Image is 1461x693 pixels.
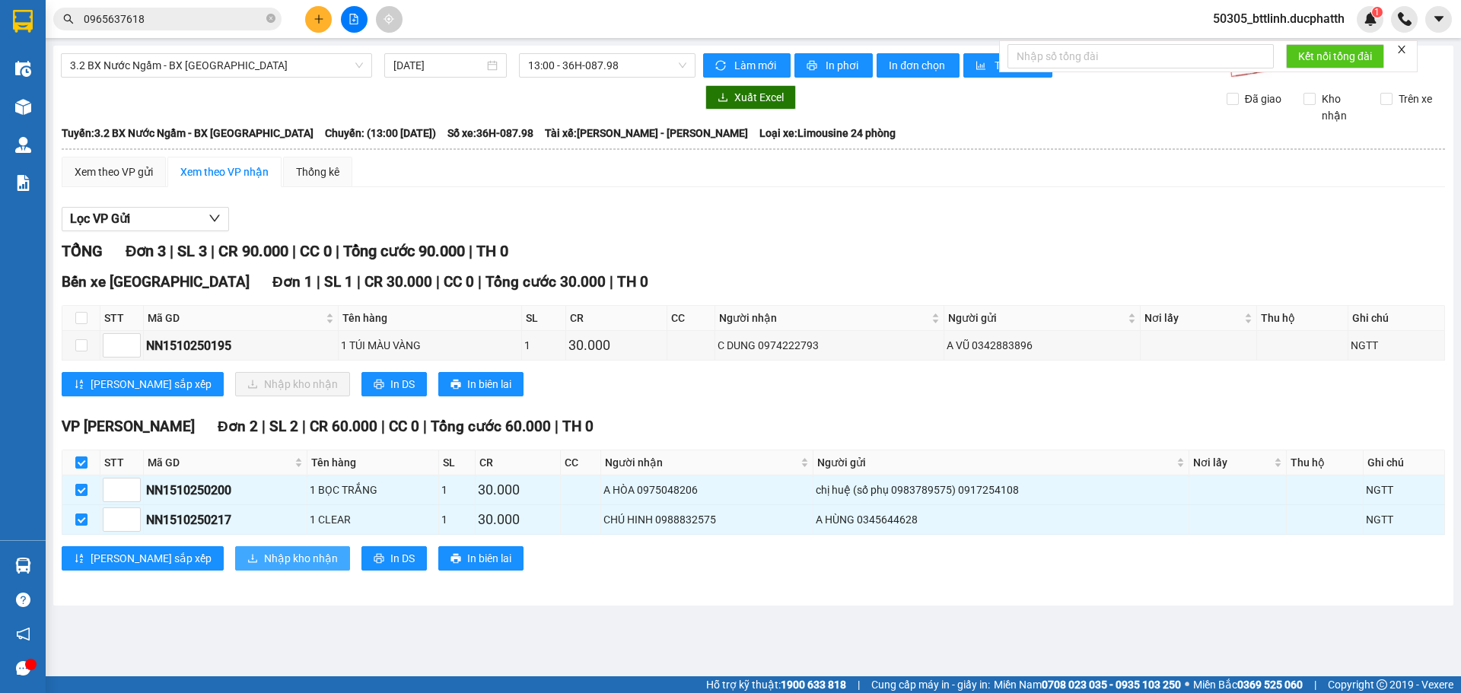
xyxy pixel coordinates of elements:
span: TH 0 [562,418,594,435]
span: Mã GD [148,310,323,326]
span: 3.2 BX Nước Ngầm - BX Hoằng Hóa [70,54,363,77]
button: downloadNhập kho nhận [235,372,350,396]
span: printer [807,60,820,72]
span: | [469,242,473,260]
button: printerIn biên lai [438,546,524,571]
button: Lọc VP Gửi [62,207,229,231]
div: NN1510250195 [146,336,336,355]
span: | [423,418,427,435]
div: 30.000 [568,335,664,356]
span: | [211,242,215,260]
div: NGTT [1366,511,1441,528]
div: 1 [441,511,473,528]
th: Tên hàng [307,450,439,475]
span: download [718,92,728,104]
span: Chuyến: (13:00 [DATE]) [325,125,436,141]
span: Bến xe [GEOGRAPHIC_DATA] [62,273,250,291]
span: Đã giao [1239,91,1288,107]
span: Kết nối tổng đài [1298,48,1372,65]
span: | [262,418,266,435]
span: | [381,418,385,435]
b: Tuyến: 3.2 BX Nước Ngầm - BX [GEOGRAPHIC_DATA] [62,127,314,139]
span: file-add [349,14,359,24]
span: Miền Nam [994,676,1181,693]
div: CHÚ HINH 0988832575 [603,511,811,528]
span: Hỗ trợ kỹ thuật: [706,676,846,693]
th: Ghi chú [1364,450,1444,475]
th: SL [439,450,476,475]
div: chị huệ (số phụ 0983789575) 0917254108 [816,482,1186,498]
span: sync [715,60,728,72]
span: Loại xe: Limousine 24 phòng [759,125,896,141]
span: Tổng cước 60.000 [431,418,551,435]
span: bar-chart [976,60,988,72]
span: | [436,273,440,291]
div: NGTT [1351,337,1442,354]
span: Kho nhận [1316,91,1369,124]
span: | [858,676,860,693]
span: printer [374,379,384,391]
span: CR 60.000 [310,418,377,435]
td: NN1510250195 [144,331,339,361]
span: | [1314,676,1316,693]
input: 15/10/2025 [393,57,484,74]
span: TỔNG [62,242,103,260]
div: 1 [441,482,473,498]
span: sort-ascending [74,553,84,565]
button: printerIn biên lai [438,372,524,396]
button: file-add [341,6,368,33]
span: Mã GD [148,454,291,471]
span: Người gửi [948,310,1125,326]
div: 1 BỌC TRẮNG [310,482,436,498]
span: ⚪️ [1185,682,1189,688]
strong: 0708 023 035 - 0935 103 250 [1042,679,1181,691]
span: Người nhận [719,310,928,326]
input: Tìm tên, số ĐT hoặc mã đơn [84,11,263,27]
span: | [336,242,339,260]
span: SL 2 [269,418,298,435]
td: NN1510250217 [144,505,307,535]
span: 13:00 - 36H-087.98 [528,54,686,77]
span: | [478,273,482,291]
img: warehouse-icon [15,99,31,115]
div: NN1510250200 [146,481,304,500]
img: icon-new-feature [1364,12,1377,26]
span: CC 0 [389,418,419,435]
img: warehouse-icon [15,137,31,153]
span: Nơi lấy [1144,310,1241,326]
span: Người nhận [605,454,798,471]
span: Đơn 1 [272,273,313,291]
span: TH 0 [476,242,508,260]
span: In biên lai [467,376,511,393]
span: | [170,242,173,260]
span: Tổng cước 90.000 [343,242,465,260]
span: Người gửi [817,454,1173,471]
span: Đơn 2 [218,418,258,435]
span: aim [384,14,394,24]
span: Cung cấp máy in - giấy in: [871,676,990,693]
th: CR [566,306,667,331]
button: downloadNhập kho nhận [235,546,350,571]
span: CC 0 [444,273,474,291]
th: Thu hộ [1287,450,1364,475]
span: | [302,418,306,435]
span: close [1396,44,1407,55]
span: | [610,273,613,291]
strong: 1900 633 818 [781,679,846,691]
button: sort-ascending[PERSON_NAME] sắp xếp [62,546,224,571]
span: printer [374,553,384,565]
img: phone-icon [1398,12,1412,26]
th: Thu hộ [1257,306,1348,331]
div: Xem theo VP gửi [75,164,153,180]
img: warehouse-icon [15,61,31,77]
span: | [317,273,320,291]
span: Nơi lấy [1193,454,1271,471]
span: CR 30.000 [364,273,432,291]
span: 1 [1374,7,1380,17]
th: STT [100,450,144,475]
button: syncLàm mới [703,53,791,78]
span: Trên xe [1393,91,1438,107]
th: SL [522,306,566,331]
span: Nhập kho nhận [264,550,338,567]
span: copyright [1377,679,1387,690]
